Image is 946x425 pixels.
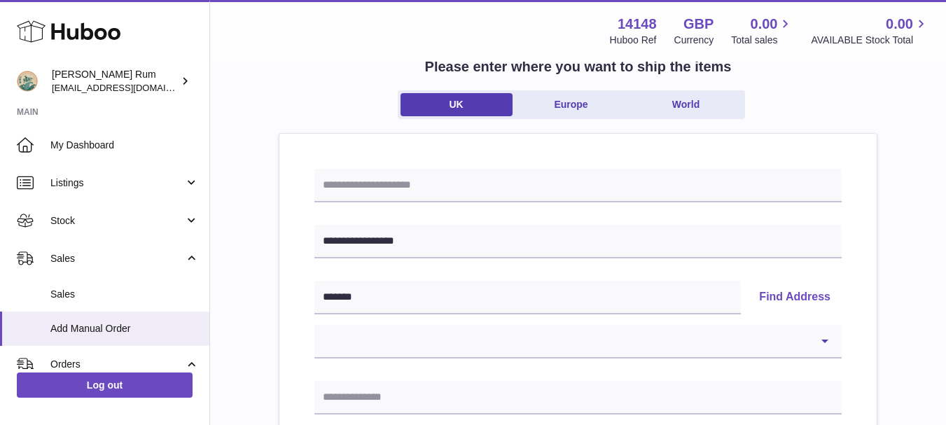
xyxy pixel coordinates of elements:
span: AVAILABLE Stock Total [811,34,929,47]
a: World [630,93,742,116]
strong: 14148 [618,15,657,34]
strong: GBP [683,15,714,34]
a: Europe [515,93,627,116]
span: 0.00 [886,15,913,34]
div: Huboo Ref [610,34,657,47]
span: [EMAIL_ADDRESS][DOMAIN_NAME] [52,82,206,93]
div: [PERSON_NAME] Rum [52,68,178,95]
span: Stock [50,214,184,228]
span: Add Manual Order [50,322,199,335]
span: Total sales [731,34,793,47]
a: UK [401,93,513,116]
span: 0.00 [751,15,778,34]
a: 0.00 Total sales [731,15,793,47]
span: Sales [50,288,199,301]
h2: Please enter where you want to ship the items [425,57,732,76]
span: Sales [50,252,184,265]
img: mail@bartirum.wales [17,71,38,92]
span: My Dashboard [50,139,199,152]
span: Orders [50,358,184,371]
div: Currency [674,34,714,47]
a: 0.00 AVAILABLE Stock Total [811,15,929,47]
button: Find Address [748,281,842,314]
a: Log out [17,372,193,398]
span: Listings [50,176,184,190]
